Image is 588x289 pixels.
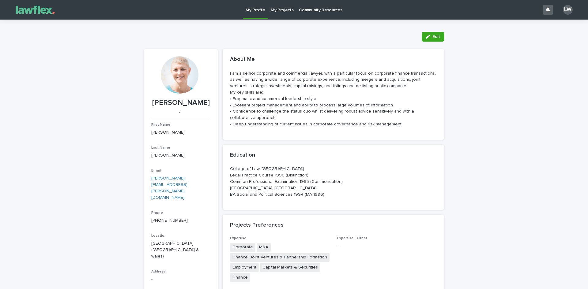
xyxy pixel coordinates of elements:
h2: About Me [230,56,255,63]
p: I am a senior corporate and commercial lawyer, with a particular focus on corporate finance trans... [230,70,437,128]
span: Last Name [151,146,170,150]
p: [GEOGRAPHIC_DATA] ([GEOGRAPHIC_DATA] & wales) [151,240,210,259]
p: College of Law, [GEOGRAPHIC_DATA] Legal Practice Course 1996 (Distinction) Common Professional Ex... [230,166,437,198]
span: M&A [257,243,271,252]
span: Finance: Joint Ventures & Partnership Formation [230,253,330,262]
span: Location [151,234,167,238]
span: Employment [230,263,259,272]
span: Capital Markets & Securities [260,263,320,272]
span: Expertise [230,236,247,240]
button: Edit [422,32,444,42]
span: Edit [432,35,440,39]
p: - [151,276,210,283]
div: LW [563,5,573,15]
p: [PERSON_NAME] [151,98,210,107]
span: Finance [230,273,250,282]
span: Corporate [230,243,255,252]
p: [PERSON_NAME] [151,152,210,159]
img: Gnvw4qrBSHOAfo8VMhG6 [12,4,58,16]
span: Email [151,169,161,172]
p: - [151,110,208,115]
h2: Education [230,152,255,159]
p: [PHONE_NUMBER] [151,217,210,224]
p: - [337,243,437,249]
span: Expertise - Other [337,236,367,240]
a: [PERSON_NAME][EMAIL_ADDRESS][PERSON_NAME][DOMAIN_NAME] [151,176,187,199]
span: First Name [151,123,171,127]
span: Address [151,270,165,273]
span: Phone [151,211,163,215]
h2: Projects Preferences [230,222,284,229]
p: [PERSON_NAME] [151,129,210,136]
